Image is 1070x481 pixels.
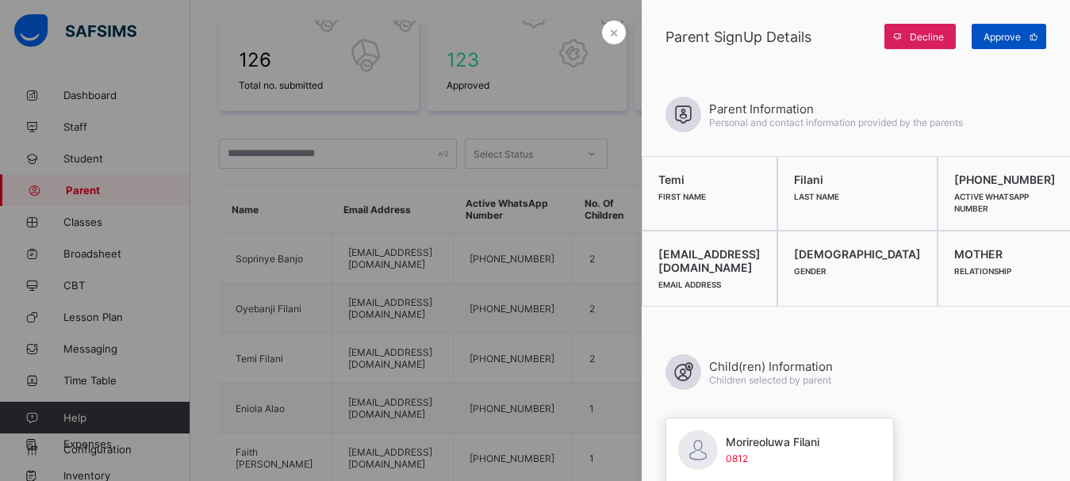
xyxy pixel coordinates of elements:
span: Active WhatsApp Number [954,192,1029,213]
span: Children selected by parent [709,374,831,386]
span: Parent Information [709,101,963,116]
span: [EMAIL_ADDRESS][DOMAIN_NAME] [658,247,761,274]
span: [PHONE_NUMBER] [954,173,1056,186]
span: MOTHER [954,247,1056,261]
span: Relationship [954,266,1011,276]
span: Temi [658,173,761,186]
span: Gender [794,266,826,276]
span: [DEMOGRAPHIC_DATA] [794,247,921,261]
span: Personal and contact information provided by the parents [709,116,963,128]
span: × [609,24,619,40]
span: First Name [658,192,706,201]
span: Filani [794,173,921,186]
span: Parent SignUp Details [665,29,876,45]
span: 0812 [726,452,819,464]
span: Decline [910,31,944,43]
span: Email Address [658,280,721,289]
span: Morireoluwa Filani [726,435,819,449]
span: Approve [984,31,1021,43]
span: Child(ren) Information [709,359,833,374]
span: Last Name [794,192,839,201]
